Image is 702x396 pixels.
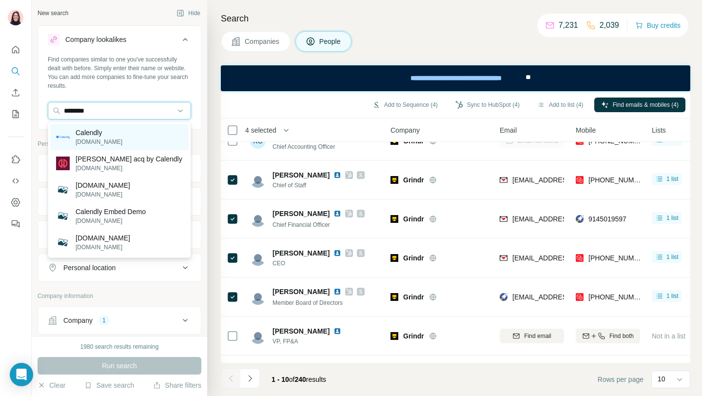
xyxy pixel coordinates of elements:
[600,20,619,31] p: 2,039
[250,172,266,188] img: Avatar
[500,175,507,185] img: provider findymail logo
[666,214,679,222] span: 1 list
[56,136,70,139] img: Calendly
[333,171,341,179] img: LinkedIn logo
[390,176,398,184] img: Logo of Grindr
[512,215,684,223] span: [EMAIL_ADDRESS][PERSON_NAME][DOMAIN_NAME]
[635,19,681,32] button: Buy credits
[10,363,33,386] div: Open Intercom Messenger
[8,10,23,25] img: Avatar
[403,253,424,263] span: Grindr
[390,332,398,340] img: Logo of Grindr
[63,316,93,325] div: Company
[56,183,70,197] img: calendlyimigration.com
[245,37,280,46] span: Companies
[666,292,679,300] span: 1 list
[448,98,526,112] button: Sync to HubSpot (4)
[272,376,289,383] span: 1 - 10
[221,65,690,91] iframe: Banner
[594,98,685,112] button: Find emails & mobiles (4)
[666,175,679,183] span: 1 list
[530,98,590,112] button: Add to list (4)
[366,98,445,112] button: Add to Sequence (4)
[38,380,65,390] button: Clear
[613,100,679,109] span: Find emails & mobiles (4)
[333,288,341,296] img: LinkedIn logo
[153,380,201,390] button: Share filters
[576,125,596,135] span: Mobile
[273,326,330,336] span: [PERSON_NAME]
[319,37,342,46] span: People
[609,332,634,340] span: Find both
[403,331,424,341] span: Grindr
[588,293,650,301] span: [PHONE_NUMBER]
[76,180,130,190] p: [DOMAIN_NAME]
[500,292,507,302] img: provider rocketreach logo
[76,217,146,225] p: [DOMAIN_NAME]
[524,332,551,340] span: Find email
[84,380,134,390] button: Save search
[8,215,23,233] button: Feedback
[8,172,23,190] button: Use Surfe API
[500,125,517,135] span: Email
[8,194,23,211] button: Dashboard
[38,256,201,279] button: Personal location
[65,35,126,44] div: Company lookalikes
[63,263,116,273] div: Personal location
[588,254,650,262] span: [PHONE_NUMBER]
[273,221,330,228] span: Chief Financial Officer
[221,12,690,25] h4: Search
[76,190,130,199] p: [DOMAIN_NAME]
[512,176,628,184] span: [EMAIL_ADDRESS][DOMAIN_NAME]
[272,376,326,383] span: results
[390,293,398,301] img: Logo of Grindr
[500,253,507,263] img: provider findymail logo
[588,137,650,145] span: [PHONE_NUMBER]
[273,337,345,346] span: VP, FP&A
[652,125,666,135] span: Lists
[273,248,330,258] span: [PERSON_NAME]
[76,138,122,146] p: [DOMAIN_NAME]
[8,151,23,168] button: Use Surfe on LinkedIn
[403,292,424,302] span: Grindr
[76,154,182,164] p: [PERSON_NAME] acq by Calendly
[652,332,685,340] span: Not in a list
[250,328,266,344] img: Avatar
[38,28,201,55] button: Company lookalikes
[76,207,146,217] p: Calendly Embed Demo
[559,20,578,31] p: 7,231
[403,214,424,224] span: Grindr
[245,125,276,135] span: 4 selected
[38,9,68,18] div: New search
[658,374,665,384] p: 10
[333,210,341,218] img: LinkedIn logo
[295,376,306,383] span: 240
[98,316,110,325] div: 1
[8,105,23,123] button: My lists
[500,214,507,224] img: provider findymail logo
[38,157,201,180] button: Job title
[38,309,201,332] button: Company1
[80,342,159,351] div: 1980 search results remaining
[273,287,330,297] span: [PERSON_NAME]
[666,253,679,261] span: 1 list
[76,128,122,138] p: Calendly
[8,84,23,101] button: Enrich CSV
[38,190,201,213] button: Seniority
[240,369,260,388] button: Navigate to next page
[588,176,650,184] span: [PHONE_NUMBER]
[512,254,628,262] span: [EMAIL_ADDRESS][DOMAIN_NAME]
[390,125,420,135] span: Company
[76,233,130,243] p: [DOMAIN_NAME]
[333,249,341,257] img: LinkedIn logo
[250,211,266,227] img: Avatar
[38,139,201,148] p: Personal information
[76,164,182,173] p: [DOMAIN_NAME]
[8,41,23,59] button: Quick start
[76,243,130,252] p: [DOMAIN_NAME]
[588,215,626,223] span: 9145019597
[273,299,343,306] span: Member Board of Directors
[289,376,295,383] span: of
[56,157,70,170] img: Hugo acq by Calendly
